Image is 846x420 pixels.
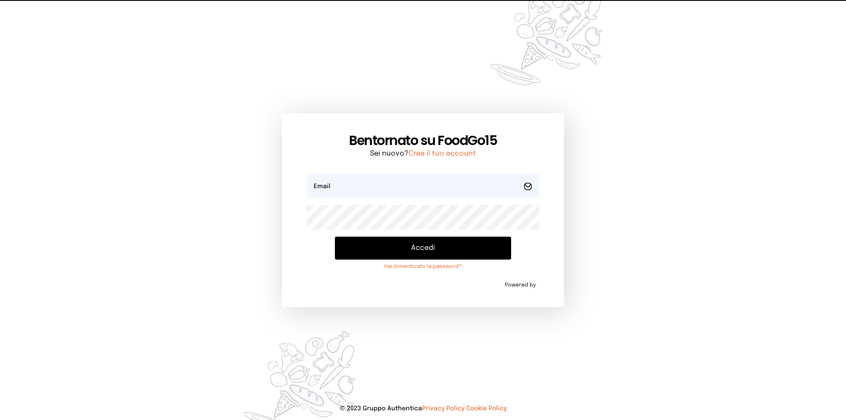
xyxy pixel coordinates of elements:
[408,150,476,157] a: Crea il tuo account
[335,237,511,260] button: Accedi
[505,282,536,289] span: Powered by
[335,263,511,270] a: Hai dimenticato la password?
[422,405,464,412] a: Privacy Policy
[307,133,539,149] h1: Bentornato su FoodGo15
[14,404,832,413] p: © 2023 Gruppo Authentica
[466,405,507,412] a: Cookie Policy
[307,149,539,159] p: Sei nuovo?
